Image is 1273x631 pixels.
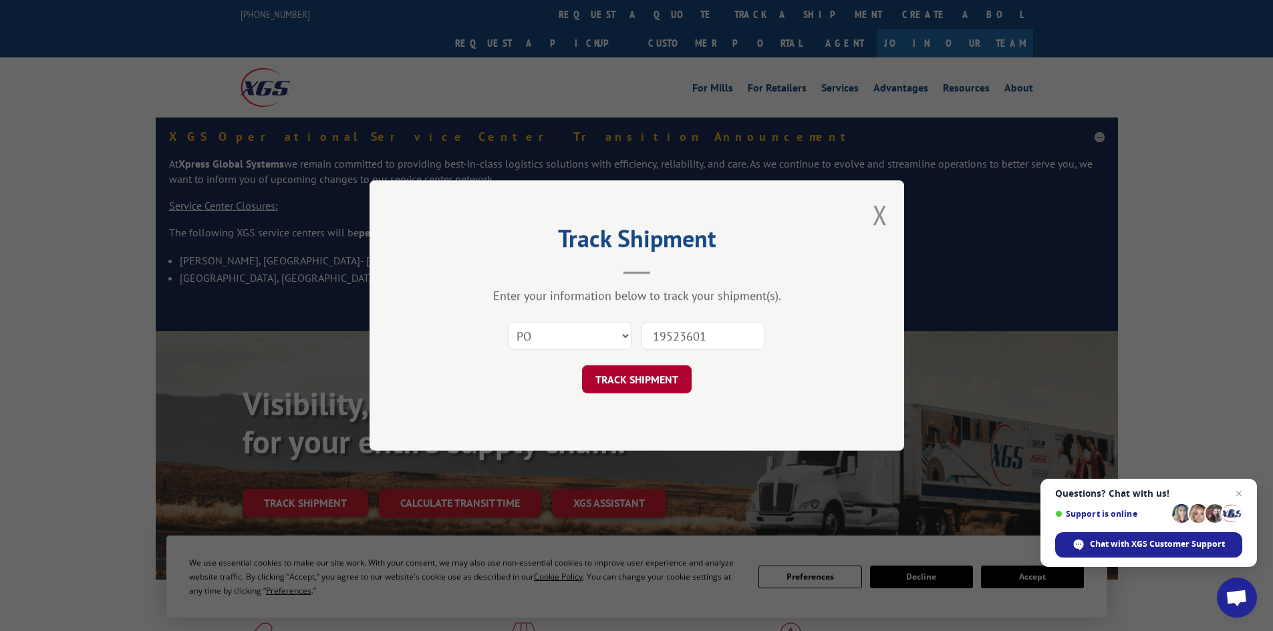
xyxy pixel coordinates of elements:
[1217,578,1257,618] a: Open chat
[873,197,887,232] button: Close modal
[436,288,837,303] div: Enter your information below to track your shipment(s).
[1090,538,1225,550] span: Chat with XGS Customer Support
[582,365,692,393] button: TRACK SHIPMENT
[1055,532,1242,558] span: Chat with XGS Customer Support
[1055,488,1242,499] span: Questions? Chat with us!
[642,322,764,350] input: Number(s)
[1055,509,1167,519] span: Support is online
[436,229,837,254] h2: Track Shipment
